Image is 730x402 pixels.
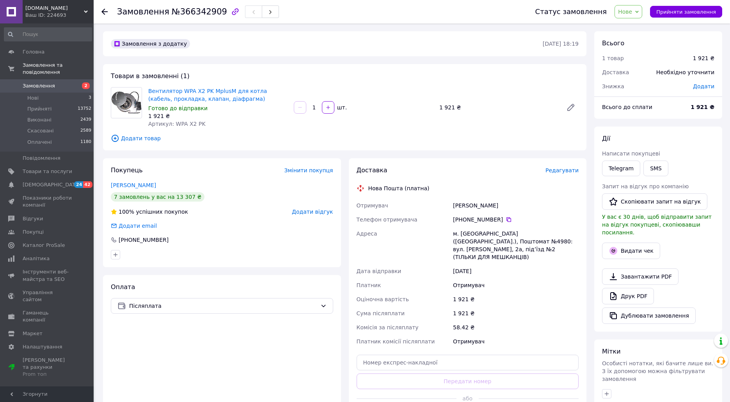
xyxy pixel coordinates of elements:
span: Нові [27,95,39,102]
span: Відгуки [23,215,43,222]
span: [DEMOGRAPHIC_DATA] [23,181,80,188]
span: Мітки [602,348,621,355]
span: Сума післяплати [357,310,405,316]
span: Прийняти замовлення [656,9,716,15]
div: 1 921 ₴ [148,112,288,120]
div: Додати email [110,222,158,230]
button: Прийняти замовлення [650,6,722,18]
div: м. [GEOGRAPHIC_DATA] ([GEOGRAPHIC_DATA].), Поштомат №4980: вул. [PERSON_NAME], 2а, під’їзд №2 (ТІ... [451,227,580,264]
span: Написати покупцеві [602,150,660,157]
img: Вентилятор WPA X2 PK MplusM для котла (кабель, прокладка, клапан, діафрагма) [111,91,142,114]
span: Адреса [357,230,377,237]
div: Нова Пошта (платна) [366,184,432,192]
span: 100% [119,209,134,215]
button: Скопіювати запит на відгук [602,193,707,210]
div: [PERSON_NAME] [451,198,580,213]
span: Повідомлення [23,155,60,162]
span: №366342909 [172,7,227,16]
span: 2589 [80,127,91,134]
div: 1 921 ₴ [693,54,714,62]
span: 2439 [80,116,91,123]
span: Головна [23,48,44,55]
div: Prom топ [23,371,72,378]
div: 1 921 ₴ [436,102,560,113]
span: Запит на відгук про компанію [602,183,689,189]
span: Нове [618,9,632,15]
span: Оціночна вартість [357,296,409,302]
a: Друк PDF [602,288,654,304]
input: Пошук [4,27,92,41]
time: [DATE] 18:19 [543,41,579,47]
span: Налаштування [23,343,62,350]
div: 1 921 ₴ [451,306,580,320]
span: Додати відгук [292,209,333,215]
span: Каталог ProSale [23,242,65,249]
span: Доставка [602,69,629,75]
span: У вас є 30 днів, щоб відправити запит на відгук покупцеві, скопіювавши посилання. [602,214,712,236]
div: 58.42 ₴ [451,320,580,334]
a: [PERSON_NAME] [111,182,156,188]
div: [DATE] [451,264,580,278]
span: Hot.LAND [25,5,84,12]
button: SMS [643,161,668,176]
div: [PHONE_NUMBER] [453,216,579,223]
span: Виконані [27,116,52,123]
span: Особисті нотатки, які бачите лише ви. З їх допомогою можна фільтрувати замовлення [602,360,713,382]
span: Змінити покупця [284,167,333,173]
span: Дії [602,135,610,142]
span: Післяплата [129,302,317,310]
span: Телефон отримувача [357,216,417,223]
span: Товари та послуги [23,168,72,175]
span: Аналітика [23,255,50,262]
div: Замовлення з додатку [111,39,190,48]
b: 1 921 ₴ [691,104,714,110]
span: 24 [74,181,83,188]
div: Необхідно уточнити [652,64,719,81]
button: Видати чек [602,243,660,259]
a: Вентилятор WPA X2 PK MplusM для котла (кабель, прокладка, клапан, діафрагма) [148,88,267,102]
a: Редагувати [563,100,579,115]
div: шт. [335,104,348,111]
input: Номер експрес-накладної [357,355,579,370]
span: Отримувач [357,202,388,209]
span: Покупець [111,166,143,174]
div: Отримувач [451,334,580,348]
div: [PHONE_NUMBER] [118,236,169,244]
span: Артикул: WPA X2 PK [148,121,206,127]
div: успішних покупок [111,208,188,216]
div: Отримувач [451,278,580,292]
div: 1 921 ₴ [451,292,580,306]
span: Дата відправки [357,268,401,274]
div: Повернутися назад [101,8,108,16]
span: Маркет [23,330,43,337]
a: Telegram [602,161,640,176]
span: 13752 [78,105,91,113]
div: 7 замовлень у вас на 13 307 ₴ [111,192,204,202]
span: 42 [83,181,92,188]
a: Завантажити PDF [602,268,678,285]
span: Замовлення [23,82,55,89]
button: Дублювати замовлення [602,307,696,324]
div: Додати email [118,222,158,230]
span: Всього до сплати [602,104,652,110]
span: 2 [82,82,90,89]
span: Знижка [602,83,624,89]
span: Редагувати [545,167,579,173]
span: Оплачені [27,139,52,146]
span: Платник комісії післяплати [357,338,435,345]
div: Статус замовлення [535,8,607,16]
span: Додати товар [111,134,579,143]
span: 3 [89,95,91,102]
span: 1180 [80,139,91,146]
span: Покупці [23,229,44,236]
span: Скасовані [27,127,54,134]
span: Прийняті [27,105,52,113]
div: Ваш ID: 224693 [25,12,94,19]
span: Замовлення [117,7,169,16]
span: Товари в замовленні (1) [111,72,190,80]
span: Замовлення та повідомлення [23,62,94,76]
span: Інструменти веб-майстра та SEO [23,268,72,282]
span: Готово до відправки [148,105,208,111]
span: Показники роботи компанії [23,195,72,209]
span: Додати [693,83,714,89]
